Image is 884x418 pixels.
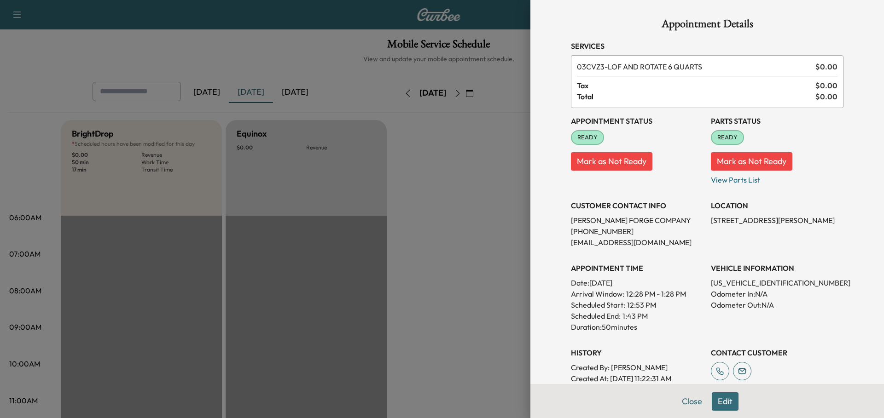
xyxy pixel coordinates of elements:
[815,91,837,102] span: $ 0.00
[711,347,843,358] h3: CONTACT CUSTOMER
[571,200,704,211] h3: CUSTOMER CONTACT INFO
[571,226,704,237] p: [PHONE_NUMBER]
[571,362,704,373] p: Created By : [PERSON_NAME]
[711,115,843,126] h3: Parts Status
[571,115,704,126] h3: Appointment Status
[571,384,704,395] p: Modified By : [PERSON_NAME]
[571,321,704,332] p: Duration: 50 minutes
[572,133,603,142] span: READY
[815,80,837,91] span: $ 0.00
[712,392,739,411] button: Edit
[571,18,843,33] h1: Appointment Details
[622,310,648,321] p: 1:43 PM
[676,392,708,411] button: Close
[571,152,652,171] button: Mark as Not Ready
[711,299,843,310] p: Odometer Out: N/A
[577,91,815,102] span: Total
[571,299,625,310] p: Scheduled Start:
[577,80,815,91] span: Tax
[571,277,704,288] p: Date: [DATE]
[711,215,843,226] p: [STREET_ADDRESS][PERSON_NAME]
[571,40,843,52] h3: Services
[711,200,843,211] h3: LOCATION
[571,237,704,248] p: [EMAIL_ADDRESS][DOMAIN_NAME]
[571,263,704,274] h3: APPOINTMENT TIME
[712,133,743,142] span: READY
[571,215,704,226] p: [PERSON_NAME] FORGE COMPANY
[815,61,837,72] span: $ 0.00
[711,171,843,185] p: View Parts List
[711,263,843,274] h3: VEHICLE INFORMATION
[571,288,704,299] p: Arrival Window:
[577,61,812,72] span: LOF AND ROTATE 6 QUARTS
[711,277,843,288] p: [US_VEHICLE_IDENTIFICATION_NUMBER]
[626,288,686,299] span: 12:28 PM - 1:28 PM
[627,299,656,310] p: 12:53 PM
[571,373,704,384] p: Created At : [DATE] 11:22:31 AM
[711,288,843,299] p: Odometer In: N/A
[571,347,704,358] h3: History
[571,310,621,321] p: Scheduled End:
[711,152,792,171] button: Mark as Not Ready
